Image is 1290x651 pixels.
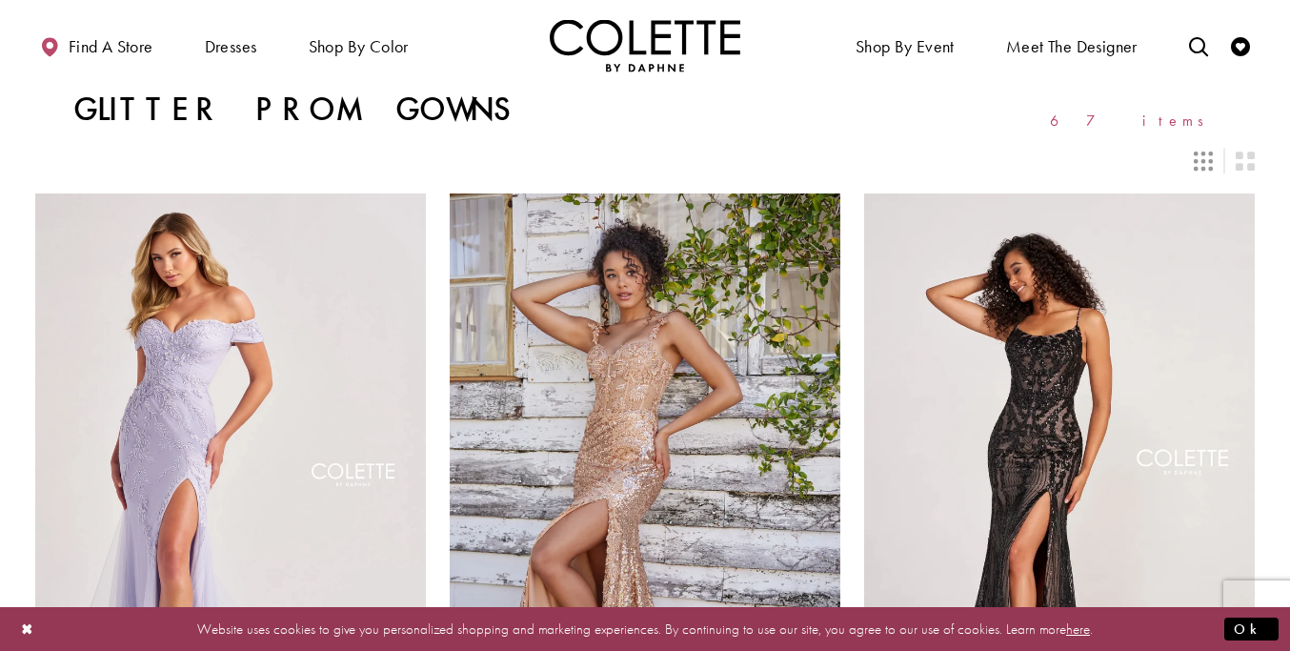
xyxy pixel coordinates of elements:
span: Shop By Event [851,19,959,71]
a: Find a store [35,19,157,71]
h1: Glitter Prom Gowns [73,91,520,129]
span: Meet the designer [1006,37,1138,56]
a: Visit Home Page [550,19,740,71]
div: Layout Controls [24,140,1266,182]
p: Website uses cookies to give you personalized shopping and marketing experiences. By continuing t... [137,616,1153,641]
span: Dresses [200,19,262,71]
span: Shop by color [304,19,413,71]
a: Toggle search [1184,19,1213,71]
span: 67 items [1050,112,1217,129]
span: Dresses [205,37,257,56]
span: Switch layout to 3 columns [1194,152,1213,171]
a: Meet the designer [1001,19,1142,71]
span: Find a store [69,37,153,56]
button: Submit Dialog [1224,617,1279,641]
span: Switch layout to 2 columns [1236,152,1255,171]
button: Close Dialog [11,612,44,645]
a: Check Wishlist [1226,19,1255,71]
span: Shop by color [309,37,409,56]
a: here [1066,619,1090,638]
img: Colette by Daphne [550,19,740,71]
span: Shop By Event [856,37,955,56]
